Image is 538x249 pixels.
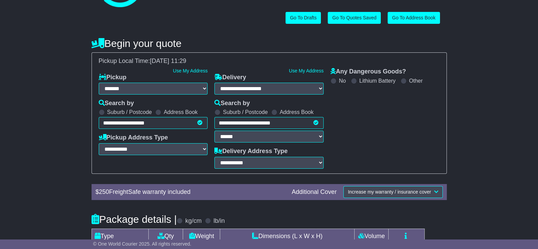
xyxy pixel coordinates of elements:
td: Volume [355,229,389,244]
div: $ FreightSafe warranty included [92,188,289,196]
label: Pickup [99,74,127,81]
h4: Package details | [92,214,177,225]
h4: Begin your quote [92,38,447,49]
div: Additional Cover [288,188,340,196]
label: Pickup Address Type [99,134,168,142]
label: Delivery Address Type [214,148,288,155]
td: Dimensions (L x W x H) [220,229,355,244]
label: Address Book [280,109,314,115]
label: Suburb / Postcode [223,109,268,115]
span: [DATE] 11:29 [150,57,186,64]
label: kg/cm [185,217,201,225]
span: Increase my warranty / insurance cover [348,189,431,195]
button: Increase my warranty / insurance cover [343,186,442,198]
a: Go To Quotes Saved [328,12,381,24]
td: Weight [183,229,220,244]
label: Other [409,78,423,84]
label: Search by [214,100,250,107]
td: Qty [148,229,183,244]
label: Lithium Battery [359,78,396,84]
a: Use My Address [173,68,208,73]
a: Go To Address Book [388,12,440,24]
a: Go To Drafts [286,12,321,24]
label: Delivery [214,74,246,81]
label: Search by [99,100,134,107]
span: 250 [99,188,109,195]
label: Any Dangerous Goods? [330,68,406,76]
label: lb/in [213,217,225,225]
label: Address Book [164,109,198,115]
div: Pickup Local Time: [95,57,443,65]
label: No [339,78,346,84]
td: Type [92,229,148,244]
a: Use My Address [289,68,324,73]
label: Suburb / Postcode [107,109,152,115]
span: © One World Courier 2025. All rights reserved. [93,241,192,247]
